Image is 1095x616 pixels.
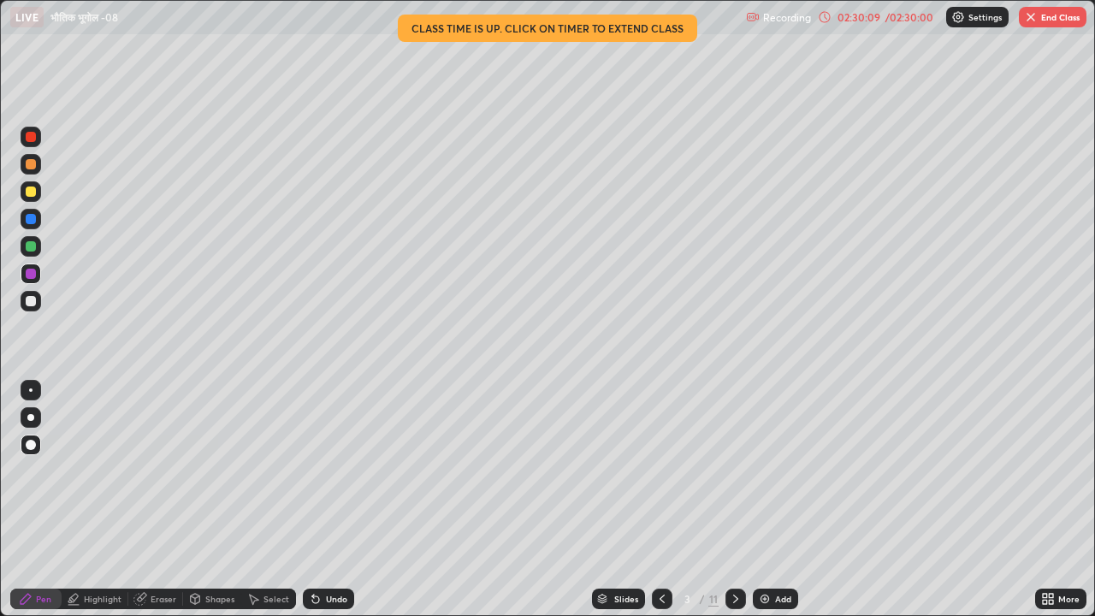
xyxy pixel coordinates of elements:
[1024,10,1038,24] img: end-class-cross
[36,595,51,603] div: Pen
[700,594,705,604] div: /
[50,10,118,24] p: भौतिक भूगोल -08
[263,595,289,603] div: Select
[151,595,176,603] div: Eraser
[1019,7,1086,27] button: End Class
[326,595,347,603] div: Undo
[763,11,811,24] p: Recording
[746,10,760,24] img: recording.375f2c34.svg
[775,595,791,603] div: Add
[758,592,772,606] img: add-slide-button
[835,12,883,22] div: 02:30:09
[708,591,719,607] div: 11
[205,595,234,603] div: Shapes
[679,594,696,604] div: 3
[951,10,965,24] img: class-settings-icons
[614,595,638,603] div: Slides
[968,13,1002,21] p: Settings
[883,12,936,22] div: / 02:30:00
[84,595,121,603] div: Highlight
[15,10,38,24] p: LIVE
[1058,595,1080,603] div: More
